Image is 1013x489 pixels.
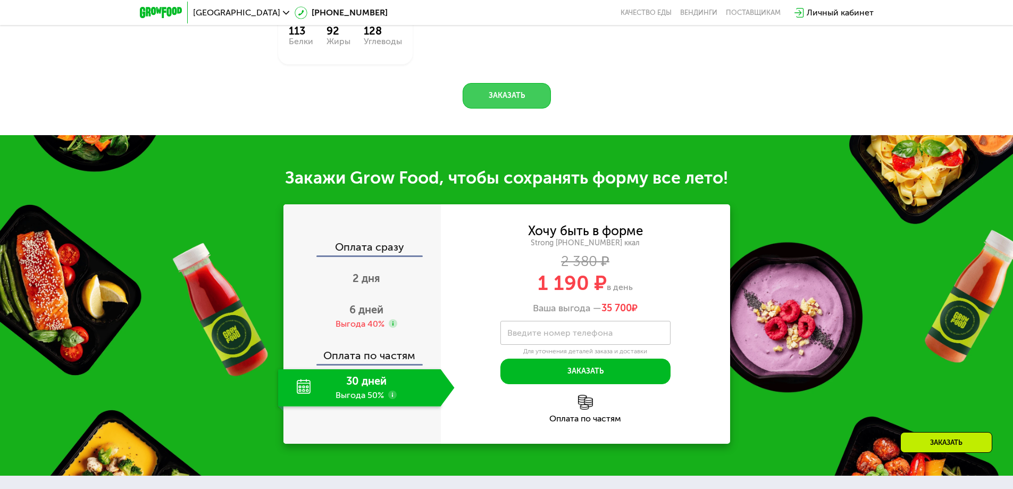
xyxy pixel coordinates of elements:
[578,395,593,410] img: l6xcnZfty9opOoJh.png
[621,9,672,17] a: Качество еды
[289,37,313,46] div: Белки
[284,242,441,255] div: Оплата сразу
[507,330,613,336] label: Введите номер телефона
[353,272,380,285] span: 2 дня
[601,303,638,314] span: ₽
[441,303,730,314] div: Ваша выгода —
[463,83,551,109] button: Заказать
[500,347,671,356] div: Для уточнения деталей заказа и доставки
[326,37,350,46] div: Жиры
[528,225,643,237] div: Хочу быть в форме
[726,9,781,17] div: поставщикам
[284,339,441,364] div: Оплата по частям
[364,24,402,37] div: 128
[441,238,730,248] div: Strong [PHONE_NUMBER] ккал
[601,302,632,314] span: 35 700
[295,6,388,19] a: [PHONE_NUMBER]
[900,432,992,453] div: Заказать
[807,6,874,19] div: Личный кабинет
[680,9,717,17] a: Вендинги
[441,415,730,423] div: Оплата по частям
[607,282,633,292] span: в день
[193,9,280,17] span: [GEOGRAPHIC_DATA]
[500,359,671,384] button: Заказать
[289,24,313,37] div: 113
[364,37,402,46] div: Углеводы
[349,303,383,316] span: 6 дней
[441,256,730,268] div: 2 380 ₽
[336,318,384,330] div: Выгода 40%
[538,271,607,295] span: 1 190 ₽
[326,24,350,37] div: 92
